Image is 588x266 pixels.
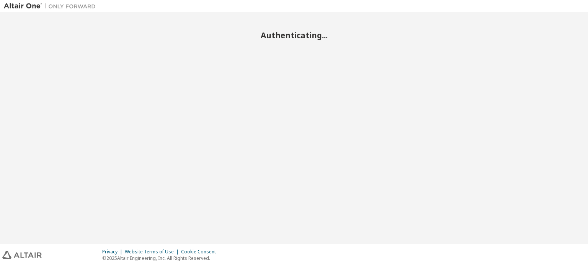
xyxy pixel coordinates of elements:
img: altair_logo.svg [2,251,42,259]
h2: Authenticating... [4,30,584,40]
p: © 2025 Altair Engineering, Inc. All Rights Reserved. [102,255,220,261]
div: Website Terms of Use [125,249,181,255]
div: Cookie Consent [181,249,220,255]
div: Privacy [102,249,125,255]
img: Altair One [4,2,100,10]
